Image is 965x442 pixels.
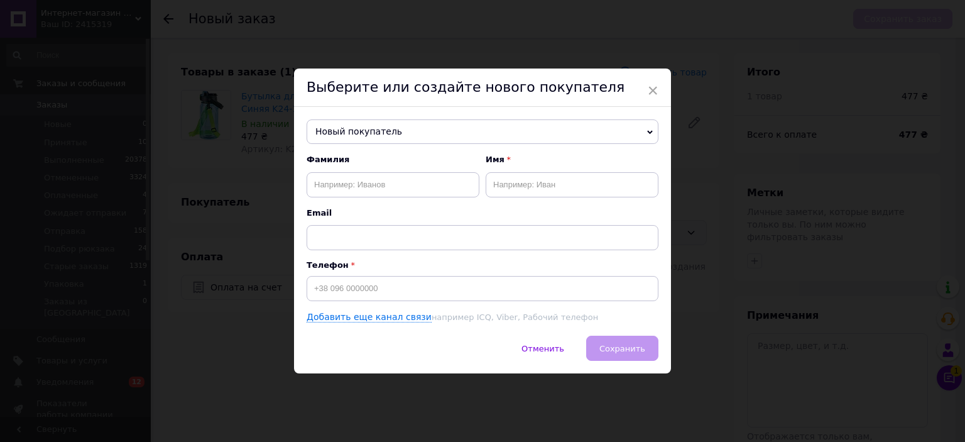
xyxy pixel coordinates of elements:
span: Email [307,207,658,219]
input: +38 096 0000000 [307,276,658,301]
p: Телефон [307,260,658,270]
span: × [647,80,658,101]
span: Новый покупатель [307,119,658,145]
div: Выберите или создайте нового покупателя [294,69,671,107]
span: Отменить [521,344,564,353]
span: например ICQ, Viber, Рабочий телефон [432,312,598,322]
a: Добавить еще канал связи [307,312,432,323]
input: Например: Иванов [307,172,479,197]
span: Имя [486,154,658,165]
button: Отменить [508,336,577,361]
input: Например: Иван [486,172,658,197]
span: Фамилия [307,154,479,165]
